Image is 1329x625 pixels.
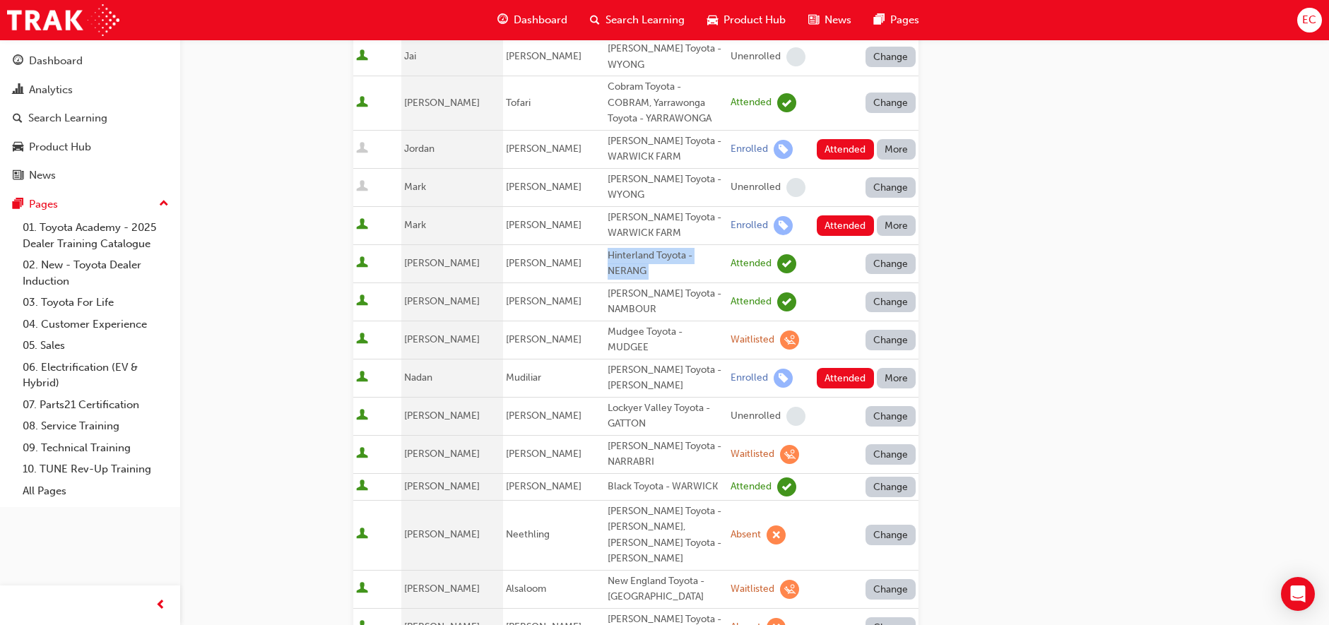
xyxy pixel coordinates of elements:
span: [PERSON_NAME] [506,448,581,460]
div: [PERSON_NAME] Toyota - WARWICK FARM [608,133,725,165]
div: News [29,167,56,184]
span: learningRecordVerb_WAITLIST-icon [780,331,799,350]
button: Change [866,579,916,600]
a: Trak [7,4,119,36]
a: 04. Customer Experience [17,314,175,335]
a: 02. New - Toyota Dealer Induction [17,254,175,292]
div: [PERSON_NAME] Toyota - NARRABRI [608,439,725,470]
span: Product Hub [723,12,786,28]
div: Cobram Toyota - COBRAM, Yarrawonga Toyota - YARRAWONGA [608,79,725,127]
span: learningRecordVerb_ENROLL-icon [774,140,793,159]
a: Analytics [6,77,175,103]
span: User is active [356,96,368,110]
div: Unenrolled [731,181,781,194]
button: Attended [817,215,874,236]
span: learningRecordVerb_NONE-icon [786,407,805,426]
span: Nadan [404,371,432,383]
span: News [825,12,851,28]
div: [PERSON_NAME] Toyota - [PERSON_NAME], [PERSON_NAME] Toyota - [PERSON_NAME] [608,504,725,567]
span: learningRecordVerb_NONE-icon [786,47,805,66]
div: Search Learning [28,110,107,126]
button: Change [866,477,916,497]
span: [PERSON_NAME] [506,181,581,193]
div: Unenrolled [731,50,781,64]
div: Hinterland Toyota - NERANG [608,248,725,280]
span: [PERSON_NAME] [404,295,480,307]
span: [PERSON_NAME] [404,583,480,595]
span: learningRecordVerb_ATTEND-icon [777,93,796,112]
span: chart-icon [13,84,23,97]
span: learningRecordVerb_ATTEND-icon [777,292,796,311]
button: Change [866,292,916,312]
span: User is inactive [356,180,368,194]
a: 03. Toyota For Life [17,292,175,314]
div: [PERSON_NAME] Toyota - NAMBOUR [608,286,725,318]
button: Change [866,47,916,67]
span: Jordan [404,143,435,155]
div: Black Toyota - WARWICK [608,479,725,495]
a: Product Hub [6,134,175,160]
a: Dashboard [6,48,175,74]
span: news-icon [808,11,819,29]
a: 05. Sales [17,335,175,357]
span: up-icon [159,195,169,213]
span: pages-icon [874,11,885,29]
span: User is active [356,218,368,232]
span: [PERSON_NAME] [404,257,480,269]
div: Enrolled [731,143,768,156]
div: [PERSON_NAME] Toyota - WYONG [608,41,725,73]
div: Attended [731,96,772,109]
button: Change [866,330,916,350]
span: car-icon [707,11,718,29]
div: Lockyer Valley Toyota - GATTON [608,400,725,432]
span: [PERSON_NAME] [404,410,480,422]
span: Neethling [506,528,550,540]
a: search-iconSearch Learning [579,6,696,35]
span: [PERSON_NAME] [404,97,480,109]
span: Search Learning [606,12,685,28]
button: Change [866,93,916,113]
button: Attended [817,368,874,388]
a: 09. Technical Training [17,437,175,459]
span: User is active [356,49,368,64]
span: [PERSON_NAME] [506,295,581,307]
div: Attended [731,295,772,309]
span: User is active [356,294,368,309]
span: learningRecordVerb_ATTEND-icon [777,477,796,496]
span: learningRecordVerb_ENROLL-icon [774,369,793,388]
span: [PERSON_NAME] [506,143,581,155]
div: [PERSON_NAME] Toyota - WYONG [608,172,725,203]
span: Alsaloom [506,583,546,595]
button: Change [866,254,916,274]
div: Enrolled [731,371,768,385]
button: EC [1297,8,1322,32]
a: car-iconProduct Hub [696,6,797,35]
a: guage-iconDashboard [486,6,579,35]
span: car-icon [13,141,23,154]
span: [PERSON_NAME] [506,219,581,231]
span: [PERSON_NAME] [506,257,581,269]
a: pages-iconPages [863,6,931,35]
span: [PERSON_NAME] [506,410,581,422]
a: 06. Electrification (EV & Hybrid) [17,357,175,394]
span: prev-icon [155,597,166,614]
div: Product Hub [29,139,91,155]
a: 08. Service Training [17,415,175,437]
button: Attended [817,139,874,160]
button: More [877,139,916,160]
div: [PERSON_NAME] Toyota - WARWICK FARM [608,210,725,242]
span: Tofari [506,97,531,109]
div: Dashboard [29,53,83,69]
a: 07. Parts21 Certification [17,394,175,416]
div: Attended [731,257,772,270]
button: DashboardAnalyticsSearch LearningProduct HubNews [6,45,175,191]
button: More [877,368,916,388]
div: Attended [731,480,772,494]
div: Enrolled [731,219,768,232]
span: [PERSON_NAME] [404,448,480,460]
span: Mark [404,181,426,193]
span: User is inactive [356,142,368,156]
span: Jai [404,50,416,62]
span: news-icon [13,169,23,182]
span: search-icon [590,11,600,29]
